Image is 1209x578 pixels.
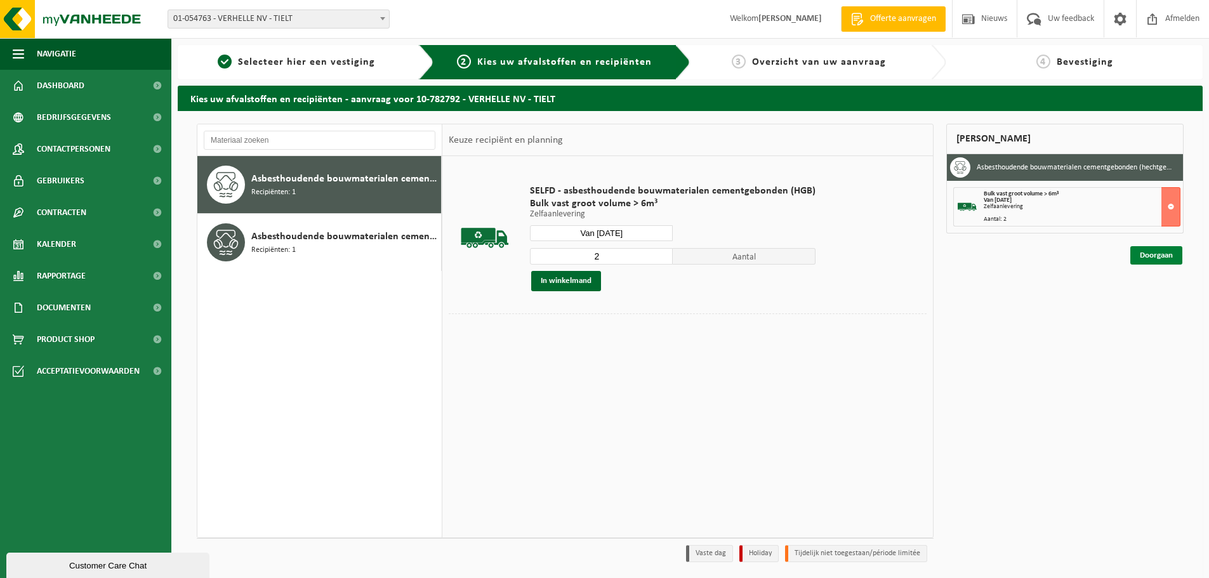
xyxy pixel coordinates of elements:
p: Zelfaanlevering [530,210,816,219]
span: 2 [457,55,471,69]
span: Bulk vast groot volume > 6m³ [984,190,1059,197]
span: Kalender [37,228,76,260]
div: Zelfaanlevering [984,204,1180,210]
span: Recipiënten: 1 [251,244,296,256]
span: Bevestiging [1057,57,1113,67]
input: Selecteer datum [530,225,673,241]
span: 3 [732,55,746,69]
span: 4 [1036,55,1050,69]
span: Recipiënten: 1 [251,187,296,199]
span: Kies uw afvalstoffen en recipiënten [477,57,652,67]
button: In winkelmand [531,271,601,291]
span: SELFD - asbesthoudende bouwmaterialen cementgebonden (HGB) [530,185,816,197]
span: Asbesthoudende bouwmaterialen cementgebonden met isolatie(hechtgebonden) [251,229,438,244]
strong: Van [DATE] [984,197,1012,204]
span: Bedrijfsgegevens [37,102,111,133]
span: Navigatie [37,38,76,70]
span: Gebruikers [37,165,84,197]
span: Offerte aanvragen [867,13,939,25]
span: Rapportage [37,260,86,292]
span: Overzicht van uw aanvraag [752,57,886,67]
button: Asbesthoudende bouwmaterialen cementgebonden met isolatie(hechtgebonden) Recipiënten: 1 [197,214,442,271]
li: Holiday [739,545,779,562]
div: Aantal: 2 [984,216,1180,223]
input: Materiaal zoeken [204,131,435,150]
span: 01-054763 - VERHELLE NV - TIELT [168,10,390,29]
li: Vaste dag [686,545,733,562]
iframe: chat widget [6,550,212,578]
a: Offerte aanvragen [841,6,946,32]
span: Contracten [37,197,86,228]
h2: Kies uw afvalstoffen en recipiënten - aanvraag voor 10-782792 - VERHELLE NV - TIELT [178,86,1203,110]
span: Selecteer hier een vestiging [238,57,375,67]
span: 1 [218,55,232,69]
span: Asbesthoudende bouwmaterialen cementgebonden (hechtgebonden) [251,171,438,187]
span: Acceptatievoorwaarden [37,355,140,387]
a: 1Selecteer hier een vestiging [184,55,409,70]
span: Bulk vast groot volume > 6m³ [530,197,816,210]
strong: [PERSON_NAME] [758,14,822,23]
li: Tijdelijk niet toegestaan/période limitée [785,545,927,562]
span: Aantal [673,248,816,265]
span: Product Shop [37,324,95,355]
span: Dashboard [37,70,84,102]
span: Contactpersonen [37,133,110,165]
span: Documenten [37,292,91,324]
div: Keuze recipiënt en planning [442,124,569,156]
h3: Asbesthoudende bouwmaterialen cementgebonden (hechtgebonden) [977,157,1173,178]
a: Doorgaan [1130,246,1182,265]
button: Asbesthoudende bouwmaterialen cementgebonden (hechtgebonden) Recipiënten: 1 [197,156,442,214]
div: [PERSON_NAME] [946,124,1184,154]
span: 01-054763 - VERHELLE NV - TIELT [168,10,389,28]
